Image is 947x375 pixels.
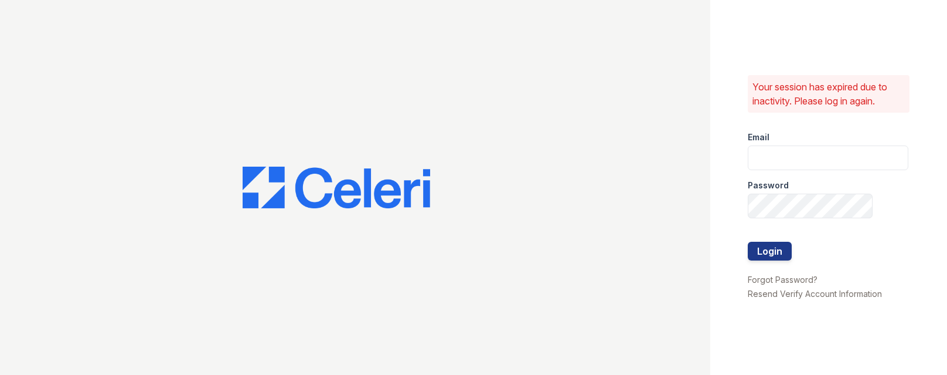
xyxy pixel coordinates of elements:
img: CE_Logo_Blue-a8612792a0a2168367f1c8372b55b34899dd931a85d93a1a3d3e32e68fde9ad4.png [243,167,430,209]
a: Forgot Password? [748,275,817,285]
a: Resend Verify Account Information [748,289,882,299]
label: Email [748,131,769,143]
label: Password [748,180,789,191]
p: Your session has expired due to inactivity. Please log in again. [752,80,905,108]
button: Login [748,242,792,261]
